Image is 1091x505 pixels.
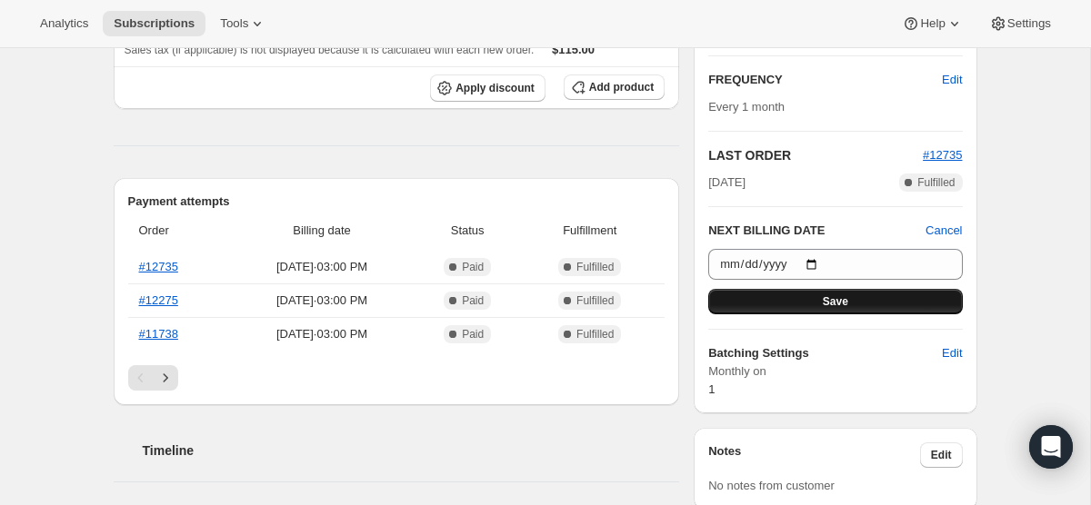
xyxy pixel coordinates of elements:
[920,442,963,468] button: Edit
[462,293,484,308] span: Paid
[978,11,1062,36] button: Settings
[920,16,945,31] span: Help
[235,325,409,343] span: [DATE] · 03:00 PM
[29,11,99,36] button: Analytics
[708,289,962,314] button: Save
[455,81,535,95] span: Apply discount
[923,146,962,164] button: #12735
[128,211,230,251] th: Order
[114,16,195,31] span: Subscriptions
[708,71,942,89] h2: FREQUENCY
[125,44,535,56] span: Sales tax (if applicable) is not displayed because it is calculated with each new order.
[235,222,409,240] span: Billing date
[926,222,962,240] button: Cancel
[931,339,973,368] button: Edit
[552,43,595,56] span: $115.00
[1007,16,1051,31] span: Settings
[923,148,962,162] a: #12735
[128,365,666,391] nav: Pagination
[708,146,923,164] h2: LAST ORDER
[576,260,614,274] span: Fulfilled
[931,65,973,94] button: Edit
[564,74,665,100] button: Add product
[139,327,178,341] a: #11738
[420,222,515,240] span: Status
[235,292,409,310] span: [DATE] · 03:00 PM
[917,175,955,190] span: Fulfilled
[430,74,545,102] button: Apply discount
[708,344,942,362] h6: Batching Settings
[708,479,835,492] span: No notes from customer
[708,382,715,396] span: 1
[823,294,848,309] span: Save
[576,293,614,308] span: Fulfilled
[40,16,88,31] span: Analytics
[128,193,666,211] h2: Payment attempts
[220,16,248,31] span: Tools
[139,260,178,273] a: #12735
[103,11,205,36] button: Subscriptions
[708,222,926,240] h2: NEXT BILLING DATE
[942,71,962,89] span: Edit
[891,11,974,36] button: Help
[589,80,654,94] span: Add product
[708,362,962,381] span: Monthly on
[708,173,746,192] span: [DATE]
[525,222,654,240] span: Fulfillment
[139,293,178,307] a: #12275
[931,448,952,462] span: Edit
[708,442,920,468] h3: Notes
[235,258,409,276] span: [DATE] · 03:00 PM
[209,11,277,36] button: Tools
[1029,425,1073,469] div: Open Intercom Messenger
[942,344,962,362] span: Edit
[462,327,484,342] span: Paid
[153,365,178,391] button: Next
[462,260,484,274] span: Paid
[143,441,680,460] h2: Timeline
[576,327,614,342] span: Fulfilled
[708,100,785,114] span: Every 1 month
